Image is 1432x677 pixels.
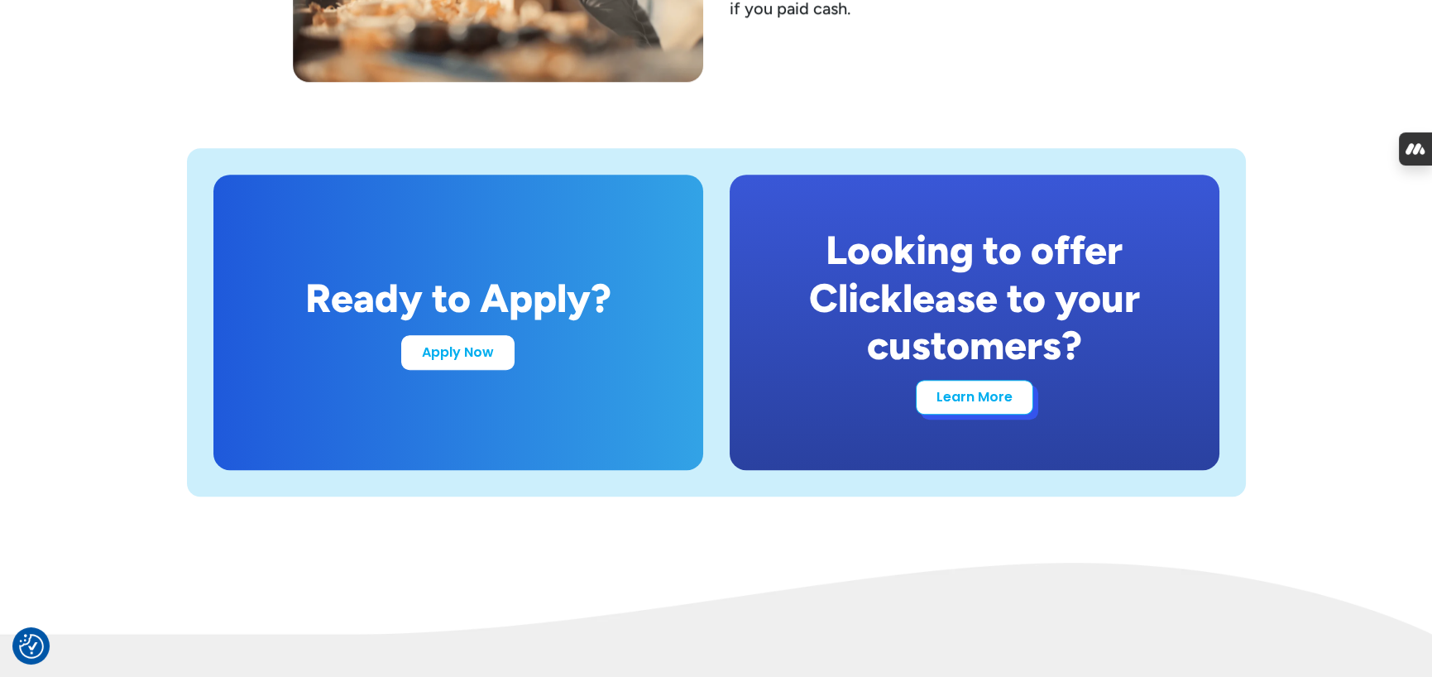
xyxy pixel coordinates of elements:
div: Ready to Apply? [305,275,611,323]
div: Looking to offer Clicklease to your customers? [769,227,1180,370]
img: Revisit consent button [19,634,44,659]
a: Apply Now [401,335,515,370]
button: Consent Preferences [19,634,44,659]
a: Learn More [916,380,1033,415]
